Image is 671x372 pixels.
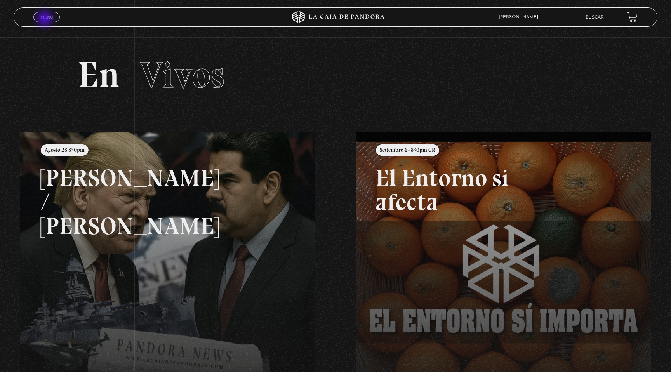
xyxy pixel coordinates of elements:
a: View your shopping cart [627,12,638,23]
span: Cerrar [38,21,56,27]
span: Vivos [140,53,224,97]
a: Buscar [586,15,604,20]
h2: En [78,57,593,94]
span: [PERSON_NAME] [495,15,546,19]
span: Menu [40,15,53,19]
